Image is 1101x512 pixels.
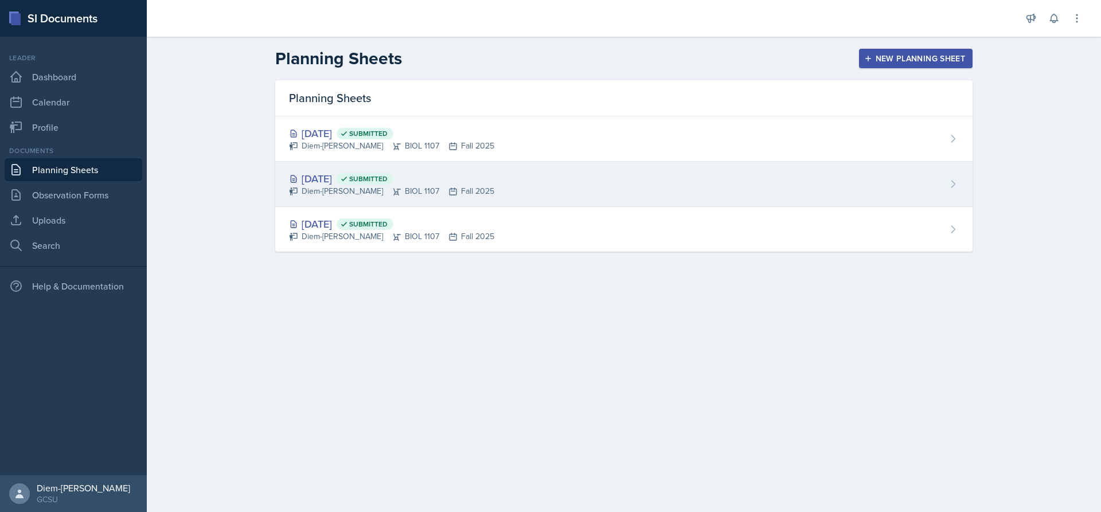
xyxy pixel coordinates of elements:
a: Profile [5,116,142,139]
div: New Planning Sheet [866,54,965,63]
div: [DATE] [289,216,494,232]
div: Help & Documentation [5,275,142,298]
a: Calendar [5,91,142,114]
div: GCSU [37,494,130,505]
a: [DATE] Submitted Diem-[PERSON_NAME]BIOL 1107Fall 2025 [275,116,973,162]
span: Submitted [349,129,388,138]
div: Planning Sheets [275,80,973,116]
div: [DATE] [289,126,494,141]
span: Submitted [349,220,388,229]
a: [DATE] Submitted Diem-[PERSON_NAME]BIOL 1107Fall 2025 [275,162,973,207]
h2: Planning Sheets [275,48,402,69]
div: Diem-[PERSON_NAME] BIOL 1107 Fall 2025 [289,185,494,197]
a: Observation Forms [5,183,142,206]
div: Diem-[PERSON_NAME] [37,482,130,494]
a: Planning Sheets [5,158,142,181]
div: Diem-[PERSON_NAME] BIOL 1107 Fall 2025 [289,140,494,152]
a: Search [5,234,142,257]
div: [DATE] [289,171,494,186]
a: [DATE] Submitted Diem-[PERSON_NAME]BIOL 1107Fall 2025 [275,207,973,252]
a: Uploads [5,209,142,232]
div: Documents [5,146,142,156]
a: Dashboard [5,65,142,88]
button: New Planning Sheet [859,49,973,68]
span: Submitted [349,174,388,183]
div: Diem-[PERSON_NAME] BIOL 1107 Fall 2025 [289,230,494,243]
div: Leader [5,53,142,63]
